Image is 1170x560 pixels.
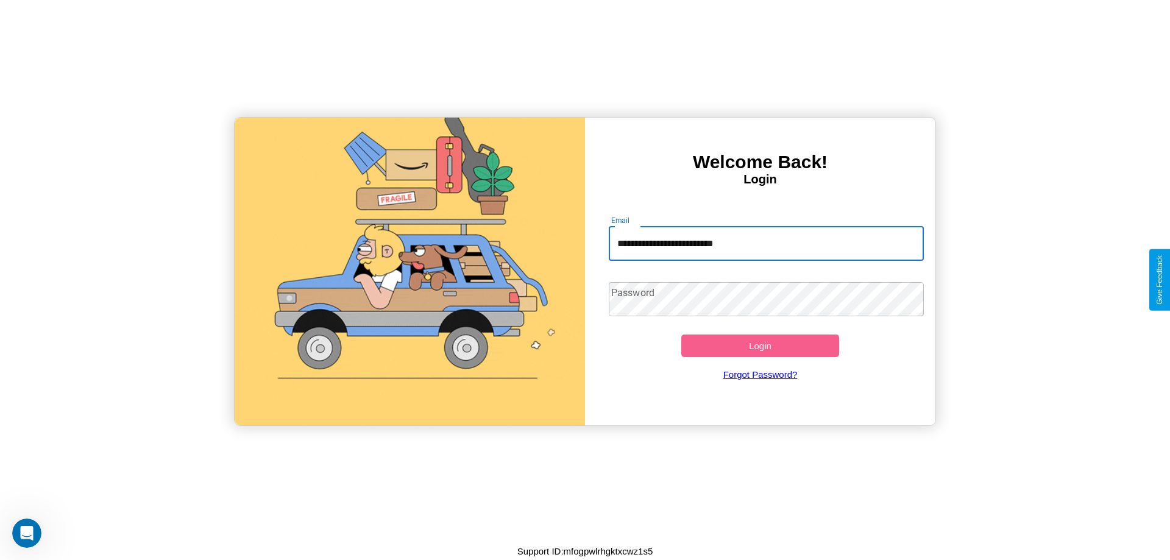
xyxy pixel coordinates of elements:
h4: Login [585,172,935,186]
div: Give Feedback [1155,255,1164,305]
p: Support ID: mfogpwlrhgktxcwz1s5 [517,543,653,559]
button: Login [681,335,839,357]
iframe: Intercom live chat [12,519,41,548]
a: Forgot Password? [603,357,918,392]
img: gif [235,118,585,425]
label: Email [611,215,630,225]
h3: Welcome Back! [585,152,935,172]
